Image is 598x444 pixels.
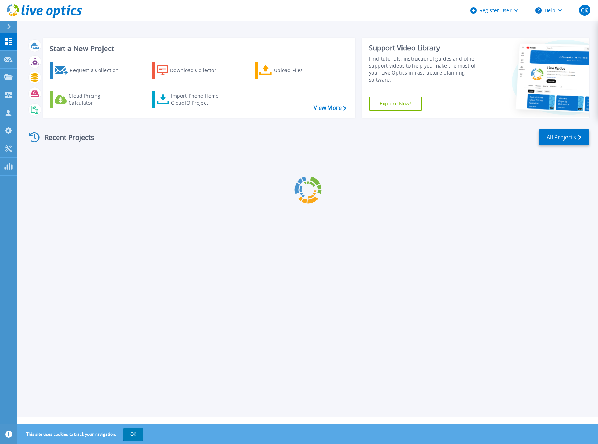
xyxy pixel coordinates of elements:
[152,62,230,79] a: Download Collector
[27,129,104,146] div: Recent Projects
[255,62,333,79] a: Upload Files
[369,97,422,111] a: Explore Now!
[50,45,346,52] h3: Start a New Project
[314,105,346,111] a: View More
[19,428,143,441] span: This site uses cookies to track your navigation.
[581,7,588,13] span: CK
[50,91,128,108] a: Cloud Pricing Calculator
[369,55,484,83] div: Find tutorials, instructional guides and other support videos to help you make the most of your L...
[50,62,128,79] a: Request a Collection
[369,43,484,52] div: Support Video Library
[171,92,226,106] div: Import Phone Home CloudIQ Project
[539,129,589,145] a: All Projects
[70,63,126,77] div: Request a Collection
[274,63,330,77] div: Upload Files
[170,63,226,77] div: Download Collector
[123,428,143,441] button: OK
[69,92,124,106] div: Cloud Pricing Calculator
